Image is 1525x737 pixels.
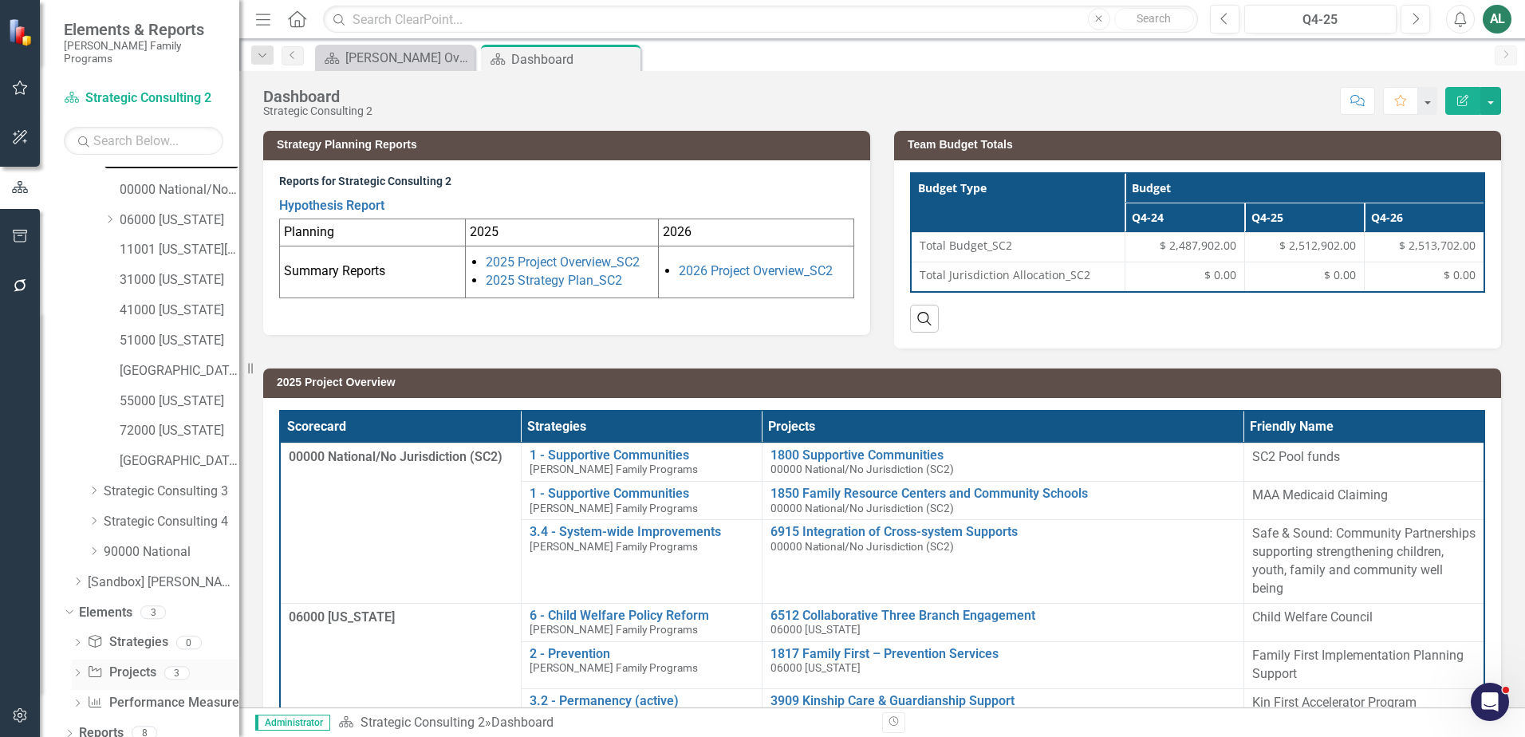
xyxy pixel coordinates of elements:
a: 6 - Child Welfare Policy Reform [530,609,754,623]
span: [PERSON_NAME] Family Programs [530,463,698,475]
span: [PERSON_NAME] Family Programs [530,502,698,514]
button: Search [1114,8,1194,30]
span: [PERSON_NAME] Family Programs [530,540,698,553]
button: AL [1483,5,1511,33]
a: 1850 Family Resource Centers and Community Schools [770,487,1235,501]
span: [PERSON_NAME] Family Programs [530,623,698,636]
span: 00000 National/No Jurisdiction (SC2) [770,540,954,553]
td: Double-Click to Edit [1243,520,1484,603]
a: [PERSON_NAME] Overview [319,48,471,68]
a: 2026 Project Overview_SC2 [679,263,833,278]
a: 41000 [US_STATE] [120,301,239,320]
a: 6915 Integration of Cross-system Supports [770,525,1235,539]
td: Double-Click to Edit [1243,641,1484,688]
span: SC2 Pool funds [1252,449,1340,464]
a: 3.2 - Permanency (active) [530,694,754,708]
a: 72000 [US_STATE] [120,422,239,440]
span: 06000 [US_STATE] [289,609,395,625]
a: 55000 [US_STATE] [120,392,239,411]
a: 31000 [US_STATE] [120,271,239,290]
span: 00000 National/No Jurisdiction (SC2) [289,449,502,464]
td: Double-Click to Edit Right Click for Context Menu [521,641,762,688]
span: Family First Implementation Planning Support [1252,648,1464,681]
td: Double-Click to Edit Right Click for Context Menu [762,603,1243,641]
td: Double-Click to Edit [1243,688,1484,727]
a: 2025 Strategy Plan_SC2 [486,273,622,288]
div: 3 [164,666,190,680]
a: [GEOGRAPHIC_DATA] [120,452,239,471]
a: Performance Measures [87,694,245,712]
iframe: Intercom live chat [1471,683,1509,721]
h3: Strategy Planning Reports [277,139,862,151]
a: 00000 National/No Jurisdiction (SC2) [120,181,239,199]
div: Strategic Consulting 2 [263,105,372,117]
span: Total Budget_SC2 [920,238,1117,254]
a: 3909 Kinship Care & Guardianship Support [770,694,1235,708]
a: Elements [79,604,132,622]
a: 2025 Project Overview_SC2 [486,254,640,270]
a: Projects [87,664,156,682]
input: Search ClearPoint... [323,6,1198,33]
span: $ 0.00 [1444,267,1476,283]
span: 00000 National/No Jurisdiction (SC2) [770,502,954,514]
a: 90000 National [104,543,239,562]
span: Child Welfare Council [1252,609,1373,625]
input: Search Below... [64,127,223,155]
span: $ 2,513,702.00 [1399,238,1476,254]
td: Planning [280,219,466,246]
span: Search [1137,12,1171,25]
a: 1800 Supportive Communities [770,448,1235,463]
a: [GEOGRAPHIC_DATA][US_STATE] [120,362,239,380]
span: Safe & Sound: Community Partnerships supporting strengthening children, youth, family and communi... [1252,526,1476,596]
a: 11001 [US_STATE][GEOGRAPHIC_DATA] [120,241,239,259]
strong: Reports for Strategic Consulting 2 [279,175,451,187]
td: Double-Click to Edit Right Click for Context Menu [521,688,762,727]
div: Dashboard [511,49,636,69]
td: Double-Click to Edit Right Click for Context Menu [762,688,1243,727]
span: Elements & Reports [64,20,223,39]
a: 1 - Supportive Communities [530,487,754,501]
div: » [338,714,870,732]
h3: 2025 Project Overview [277,376,1493,388]
button: Q4-25 [1244,5,1397,33]
a: 6512 Collaborative Three Branch Engagement [770,609,1235,623]
td: Double-Click to Edit Right Click for Context Menu [762,443,1243,481]
a: 3.4 - System-wide Improvements [530,525,754,539]
p: Summary Reports [284,262,461,281]
a: 51000 [US_STATE] [120,332,239,350]
span: 06000 [US_STATE] [770,661,861,674]
span: MAA Medicaid Claiming [1252,487,1388,503]
div: Q4-25 [1250,10,1391,30]
td: Double-Click to Edit Right Click for Context Menu [521,482,762,520]
div: [PERSON_NAME] Overview [345,48,471,68]
span: $ 0.00 [1324,267,1356,283]
a: Strategies [87,633,167,652]
div: Dashboard [491,715,554,730]
a: Strategic Consulting 2 [361,715,485,730]
td: Double-Click to Edit Right Click for Context Menu [521,603,762,641]
span: $ 2,487,902.00 [1160,238,1236,254]
a: Strategic Consulting 4 [104,513,239,531]
td: Double-Click to Edit [1243,603,1484,641]
a: 1817 Family First – Prevention Services [770,647,1235,661]
td: Double-Click to Edit Right Click for Context Menu [762,641,1243,688]
span: $ 0.00 [1204,267,1236,283]
div: Dashboard [263,88,372,105]
td: 2025 [465,219,658,246]
a: Strategic Consulting 3 [104,483,239,501]
a: 2 - Prevention [530,647,754,661]
h3: Team Budget Totals [908,139,1493,151]
span: Total Jurisdiction Allocation_SC2 [920,267,1117,283]
a: Hypothesis Report [279,198,384,213]
a: 1 - Supportive Communities [530,448,754,463]
div: 3 [140,605,166,619]
span: 06000 [US_STATE] [770,623,861,636]
a: 06000 [US_STATE] [120,211,239,230]
td: Double-Click to Edit Right Click for Context Menu [521,520,762,603]
a: Strategic Consulting 2 [64,89,223,108]
small: [PERSON_NAME] Family Programs [64,39,223,65]
div: 0 [176,636,202,649]
td: Double-Click to Edit Right Click for Context Menu [762,520,1243,603]
span: [PERSON_NAME] Family Programs [530,661,698,674]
